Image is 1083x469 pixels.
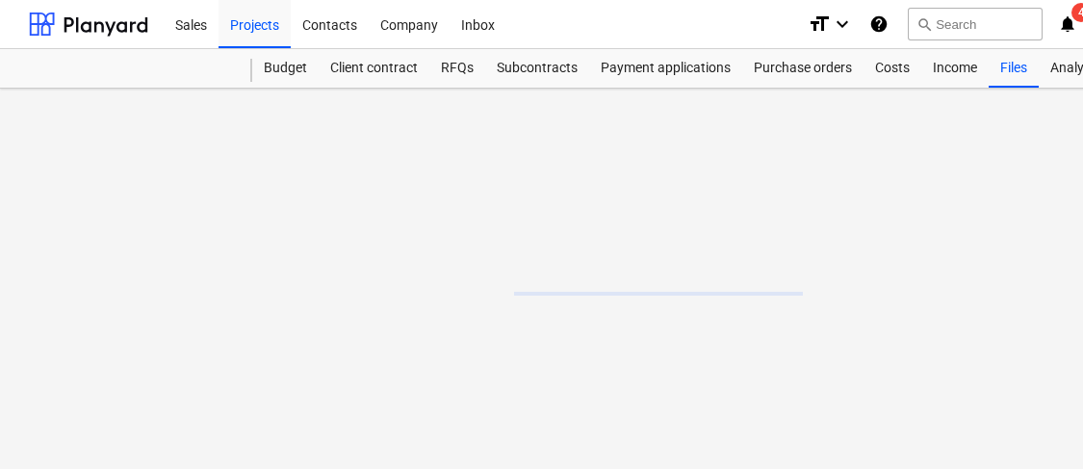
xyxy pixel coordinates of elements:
[1058,13,1077,36] i: notifications
[429,49,485,88] a: RFQs
[742,49,864,88] a: Purchase orders
[908,8,1043,40] button: Search
[916,16,932,32] span: search
[989,49,1039,88] a: Files
[921,49,989,88] a: Income
[869,13,889,36] i: Knowledge base
[252,49,319,88] a: Budget
[864,49,921,88] a: Costs
[589,49,742,88] a: Payment applications
[808,13,831,36] i: format_size
[831,13,854,36] i: keyboard_arrow_down
[319,49,429,88] a: Client contract
[485,49,589,88] a: Subcontracts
